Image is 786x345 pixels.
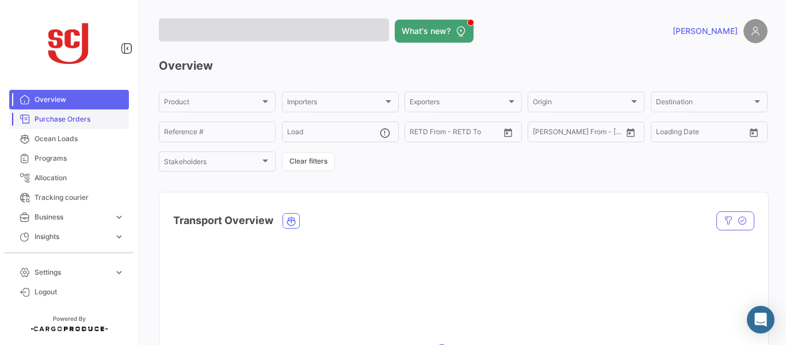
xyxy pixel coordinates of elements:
[410,100,506,108] span: Exporters
[35,287,124,297] span: Logout
[9,129,129,149] a: Ocean Loads
[114,232,124,242] span: expand_more
[114,212,124,222] span: expand_more
[745,124,762,141] button: Open calendar
[35,114,124,124] span: Purchase Orders
[35,212,109,222] span: Business
[9,188,129,207] a: Tracking courier
[159,58,768,74] h3: Overview
[35,192,124,203] span: Tracking courier
[9,149,129,168] a: Programs
[747,306,774,333] div: Abrir Intercom Messenger
[282,152,335,171] button: Clear filters
[9,90,129,109] a: Overview
[557,130,600,138] input: To
[402,25,451,37] span: What's new?
[35,153,124,164] span: Programs
[680,130,723,138] input: To
[164,160,260,168] span: Stakeholders
[173,213,273,229] h4: Transport Overview
[395,20,474,43] button: What's new?
[656,130,672,138] input: From
[434,130,476,138] input: To
[35,267,109,278] span: Settings
[35,134,124,144] span: Ocean Loads
[622,124,639,141] button: Open calendar
[499,124,517,141] button: Open calendar
[40,14,98,71] img: scj_logo1.svg
[287,100,383,108] span: Importers
[656,100,752,108] span: Destination
[164,100,260,108] span: Product
[114,267,124,278] span: expand_more
[410,130,426,138] input: From
[35,232,109,242] span: Insights
[673,25,738,37] span: [PERSON_NAME]
[533,100,629,108] span: Origin
[9,168,129,188] a: Allocation
[9,247,129,266] a: Carbon Footprint
[743,19,768,43] img: placeholder-user.png
[35,173,124,183] span: Allocation
[9,109,129,129] a: Purchase Orders
[533,130,549,138] input: From
[283,214,299,228] button: Ocean
[35,94,124,105] span: Overview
